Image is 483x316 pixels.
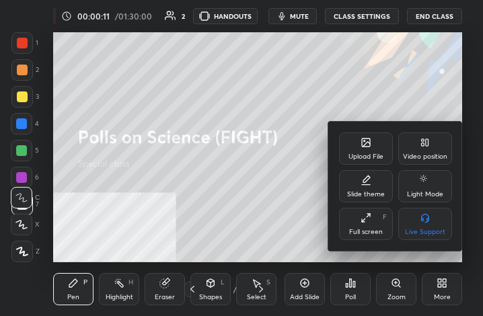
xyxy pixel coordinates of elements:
div: Live Support [405,229,445,235]
div: Full screen [349,229,383,235]
div: Light Mode [407,191,443,198]
div: Upload File [348,153,383,160]
div: Slide theme [347,191,385,198]
div: Video position [403,153,447,160]
div: F [383,214,387,221]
